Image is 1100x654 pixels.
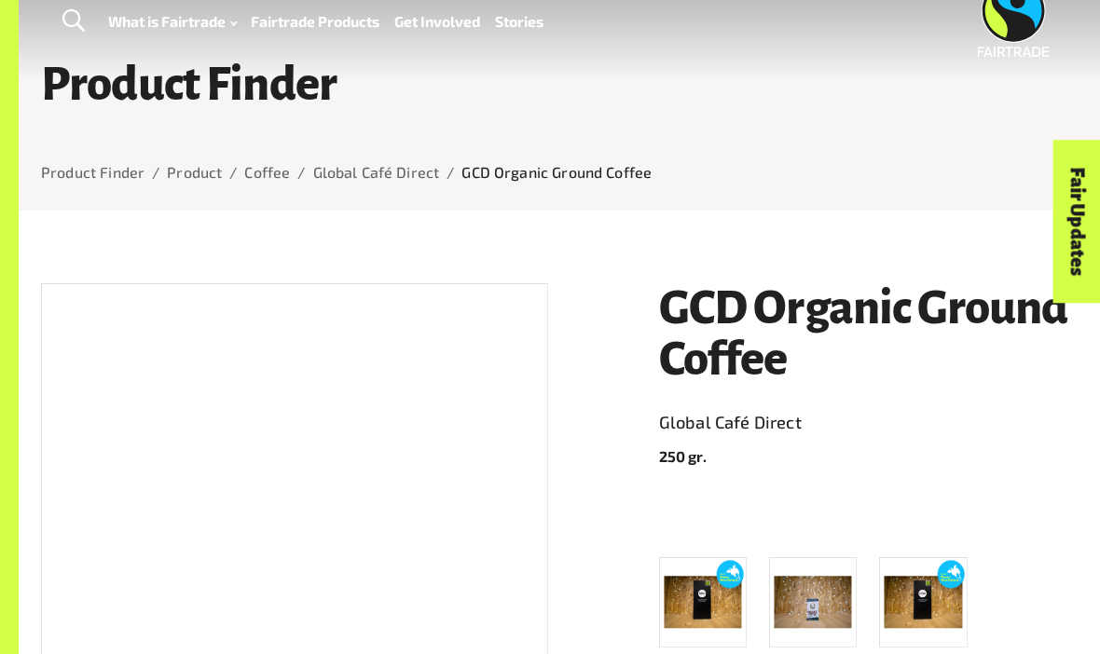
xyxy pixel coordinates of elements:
[659,283,1078,386] h1: GCD Organic Ground Coffee
[41,161,1078,184] nav: breadcrumb
[394,8,480,34] a: Get Involved
[244,163,290,181] a: Coffee
[297,161,305,184] li: /
[313,163,440,181] a: Global Café Direct
[251,8,379,34] a: Fairtrade Products
[108,8,237,34] a: What is Fairtrade
[659,408,1078,438] a: Global Café Direct
[659,445,1078,468] p: 250 gr.
[229,161,237,184] li: /
[461,161,652,184] p: GCD Organic Ground Coffee
[447,161,454,184] li: /
[152,161,159,184] li: /
[41,163,144,181] a: Product Finder
[495,8,543,34] a: Stories
[167,163,222,181] a: Product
